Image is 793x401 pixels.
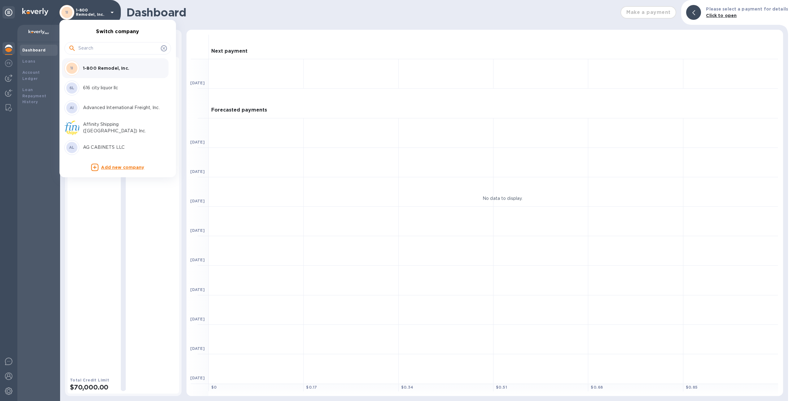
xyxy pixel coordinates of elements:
p: Affinity Shipping ([GEOGRAPHIC_DATA]) Inc. [83,121,161,134]
p: Advanced International Freight, Inc. [83,104,161,111]
b: 6L [69,86,75,90]
p: 1-800 Remodel, Inc. [83,65,161,71]
p: Add new company [101,164,144,171]
input: Search [78,44,158,53]
p: AG CABINETS LLC [83,144,161,151]
b: AI [70,105,74,110]
b: AL [69,145,75,150]
p: 616 city liquor llc [83,85,161,91]
b: 1I [70,66,73,70]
